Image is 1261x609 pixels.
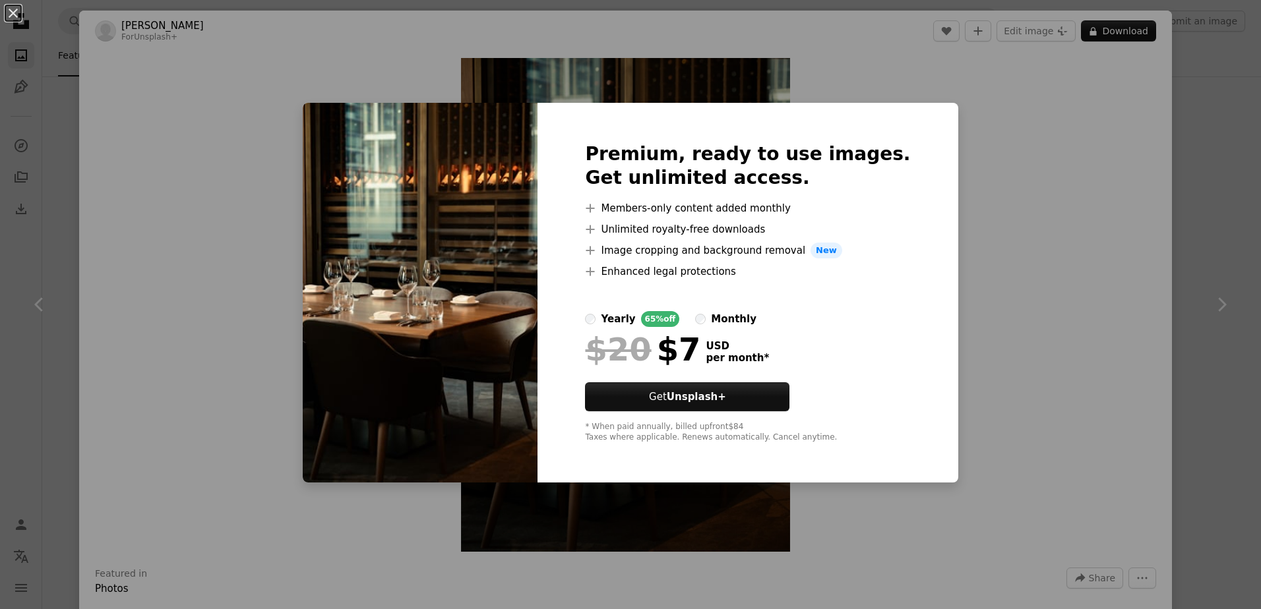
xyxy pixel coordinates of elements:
div: yearly [601,311,635,327]
img: premium_photo-1755706181265-c91fa00bc7ae [303,103,538,482]
div: $7 [585,332,700,366]
span: USD [706,340,769,352]
li: Enhanced legal protections [585,264,910,279]
div: 65% off [641,311,680,327]
span: $20 [585,332,651,366]
li: Image cropping and background removal [585,243,910,258]
input: monthly [695,314,706,324]
h2: Premium, ready to use images. Get unlimited access. [585,142,910,190]
div: * When paid annually, billed upfront $84 Taxes where applicable. Renews automatically. Cancel any... [585,422,910,443]
li: Unlimited royalty-free downloads [585,221,910,237]
strong: Unsplash+ [667,391,726,403]
span: per month * [706,352,769,364]
span: New [811,243,842,258]
input: yearly65%off [585,314,596,324]
li: Members-only content added monthly [585,200,910,216]
button: GetUnsplash+ [585,382,789,411]
div: monthly [711,311,756,327]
